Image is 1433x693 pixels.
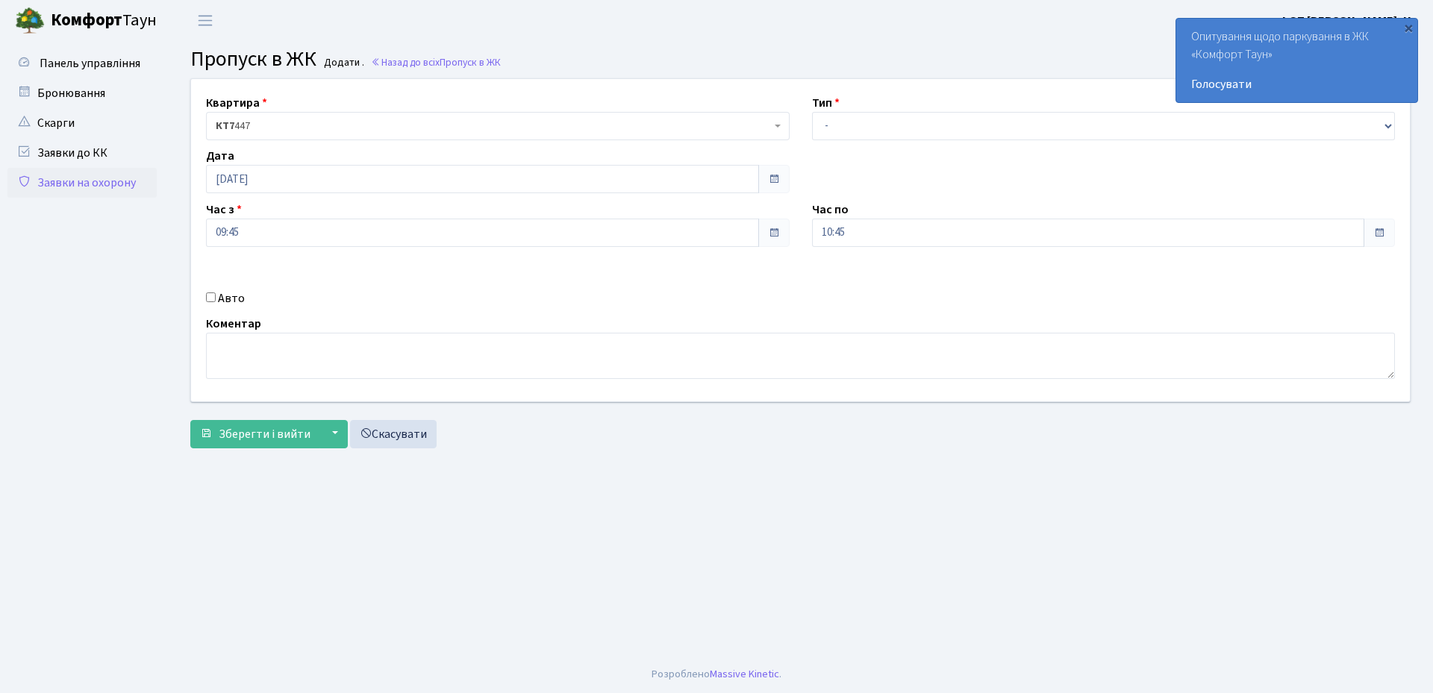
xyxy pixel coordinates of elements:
label: Авто [218,289,245,307]
label: Коментар [206,315,261,333]
span: Панель управління [40,55,140,72]
small: Додати . [321,57,364,69]
label: Дата [206,147,234,165]
a: Панель управління [7,48,157,78]
span: <b>КТ7</b>&nbsp;&nbsp;&nbsp;447 [216,119,771,134]
span: <b>КТ7</b>&nbsp;&nbsp;&nbsp;447 [206,112,790,140]
a: Бронювання [7,78,157,108]
a: Голосувати [1191,75,1402,93]
a: Massive Kinetic [710,666,779,682]
a: Заявки на охорону [7,168,157,198]
a: Скасувати [350,420,437,448]
a: Назад до всіхПропуск в ЖК [371,55,501,69]
b: Комфорт [51,8,122,32]
span: Таун [51,8,157,34]
label: Час з [206,201,242,219]
b: КТ7 [216,119,234,134]
span: Пропуск в ЖК [440,55,501,69]
div: Розроблено . [652,666,781,683]
span: Пропуск в ЖК [190,44,316,74]
div: × [1401,20,1416,35]
button: Зберегти і вийти [190,420,320,448]
img: logo.png [15,6,45,36]
b: ФОП [PERSON_NAME]. Н. [1279,13,1415,29]
a: ФОП [PERSON_NAME]. Н. [1279,12,1415,30]
label: Час по [812,201,849,219]
span: Зберегти і вийти [219,426,310,442]
div: Опитування щодо паркування в ЖК «Комфорт Таун» [1176,19,1417,102]
button: Переключити навігацію [187,8,224,33]
a: Скарги [7,108,157,138]
label: Тип [812,94,840,112]
a: Заявки до КК [7,138,157,168]
label: Квартира [206,94,267,112]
